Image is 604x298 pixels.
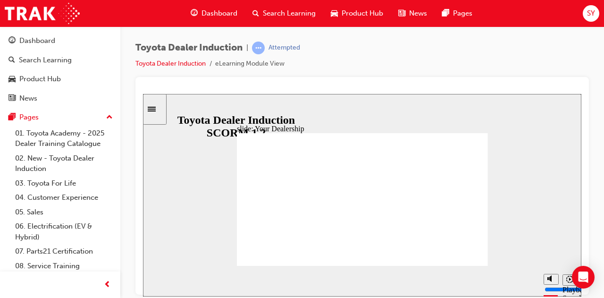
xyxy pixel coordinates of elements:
a: 04. Customer Experience [11,190,117,205]
span: learningRecordVerb_ATTEMPT-icon [252,42,265,54]
a: news-iconNews [391,4,435,23]
a: Search Learning [4,51,117,69]
span: | [246,43,248,53]
a: Toyota Dealer Induction [135,60,206,68]
span: pages-icon [8,113,16,122]
span: SY [587,8,595,19]
input: volume [402,192,462,199]
div: Dashboard [19,35,55,46]
div: Playback Speed [419,192,434,209]
button: Mute (Ctrl+Alt+M) [401,180,416,191]
div: misc controls [396,172,434,203]
span: Search Learning [263,8,316,19]
div: Open Intercom Messenger [572,266,595,289]
span: News [409,8,427,19]
a: 02. New - Toyota Dealer Induction [11,151,117,176]
li: eLearning Module View [215,59,285,69]
span: pages-icon [442,8,449,19]
img: Trak [5,3,80,24]
div: Search Learning [19,55,72,66]
span: search-icon [8,56,15,65]
a: 05. Sales [11,205,117,220]
span: Toyota Dealer Induction [135,43,243,53]
span: news-icon [8,94,16,103]
span: search-icon [252,8,259,19]
a: Dashboard [4,32,117,50]
a: car-iconProduct Hub [323,4,391,23]
button: Playback speed [419,180,434,192]
span: Pages [453,8,472,19]
a: guage-iconDashboard [183,4,245,23]
a: search-iconSearch Learning [245,4,323,23]
a: 06. Electrification (EV & Hybrid) [11,219,117,244]
div: Attempted [268,43,300,52]
button: DashboardSearch LearningProduct HubNews [4,30,117,109]
a: Product Hub [4,70,117,88]
span: guage-icon [191,8,198,19]
div: Product Hub [19,74,61,85]
div: News [19,93,37,104]
button: Pages [4,109,117,126]
a: pages-iconPages [435,4,480,23]
a: 01. Toyota Academy - 2025 Dealer Training Catalogue [11,126,117,151]
span: car-icon [331,8,338,19]
a: News [4,90,117,107]
span: Dashboard [201,8,237,19]
span: news-icon [398,8,405,19]
span: car-icon [8,75,16,84]
span: Product Hub [342,8,383,19]
button: SY [583,5,599,22]
a: 08. Service Training [11,259,117,273]
span: prev-icon [104,279,111,291]
span: guage-icon [8,37,16,45]
span: up-icon [106,111,113,124]
a: 03. Toyota For Life [11,176,117,191]
div: Pages [19,112,39,123]
a: 07. Parts21 Certification [11,244,117,259]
